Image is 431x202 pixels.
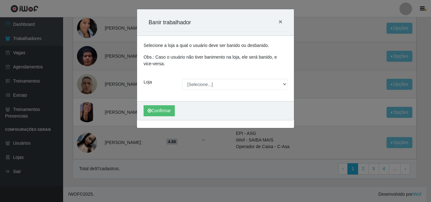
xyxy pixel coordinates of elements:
[144,42,287,49] p: Selecione a loja a qual o usuário deve ser banido ou desbanido.
[144,105,175,116] button: Confirmar
[279,18,282,25] span: ×
[274,13,287,30] button: Close
[144,54,287,67] p: Obs.: Caso o usuário não tiver banimento na loja, ele será banido, e vice-versa.
[144,79,152,85] label: Loja
[149,18,191,26] h5: Banir trabalhador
